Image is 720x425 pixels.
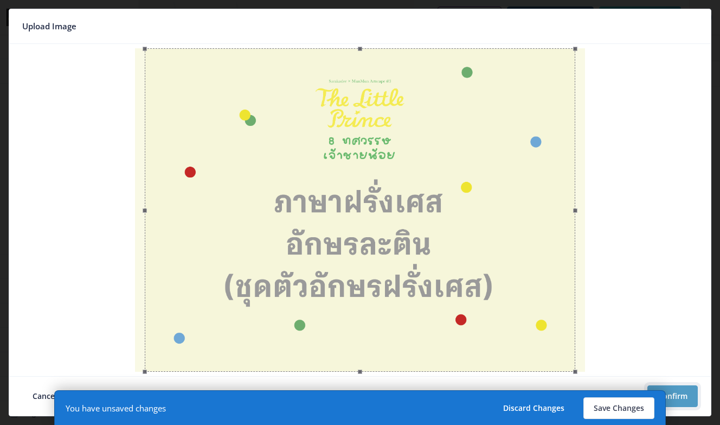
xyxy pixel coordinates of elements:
[66,403,166,414] div: You have unsaved changes
[22,385,67,407] button: Cancel
[583,397,654,419] button: Save Changes
[493,397,575,419] button: Discard Changes
[22,18,76,35] span: Upload Image
[647,385,698,407] button: Confirm
[135,48,585,372] img: DXGLmkQj54CjAAAAAElFTkSuQmCC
